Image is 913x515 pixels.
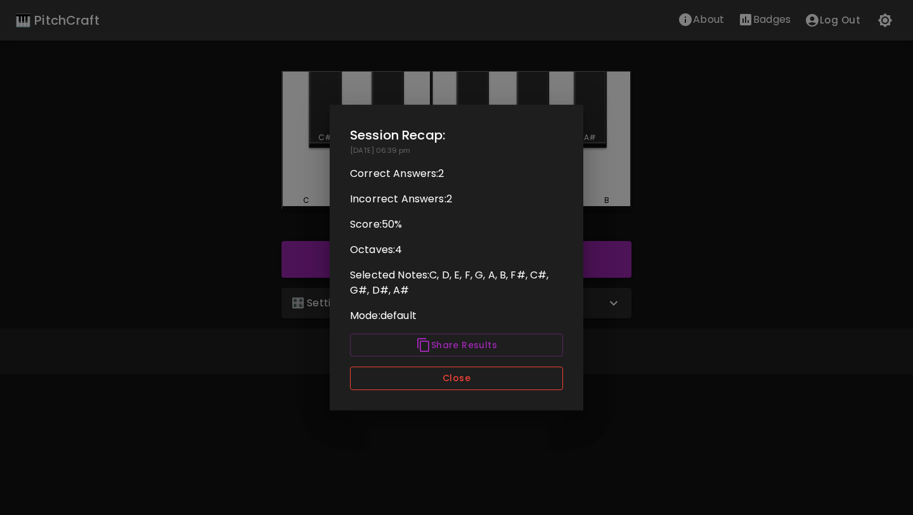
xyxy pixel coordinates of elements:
p: [DATE] 06:39 pm [350,145,563,156]
button: Share Results [350,334,563,357]
button: Close [350,367,563,390]
p: Mode: default [350,308,563,323]
p: Incorrect Answers: 2 [350,192,563,207]
p: Correct Answers: 2 [350,166,563,181]
p: Selected Notes: C, D, E, F, G, A, B, F#, C#, G#, D#, A# [350,268,563,298]
p: Octaves: 4 [350,242,563,257]
p: Score: 50 % [350,217,563,232]
h2: Session Recap: [350,125,563,145]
